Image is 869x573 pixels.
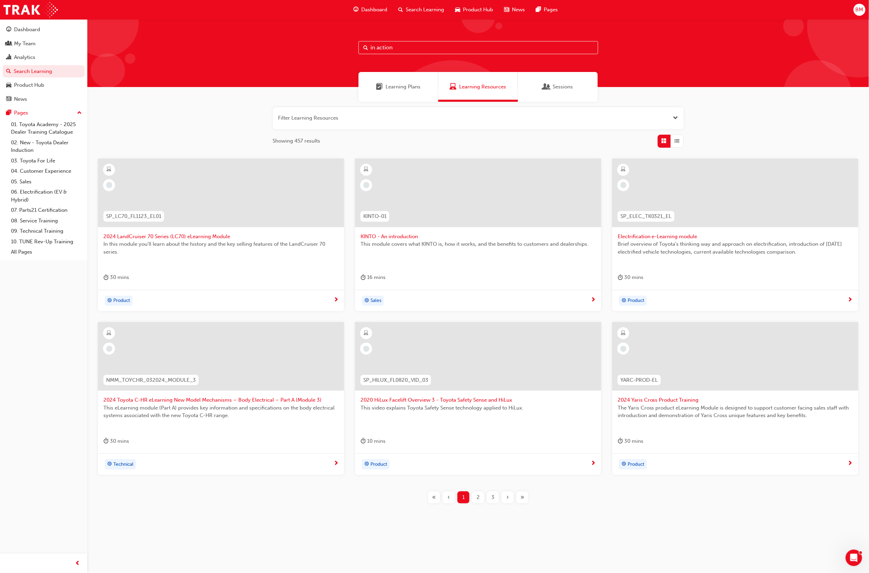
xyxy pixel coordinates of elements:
[103,396,339,404] span: 2024 Toyota C-HR eLearning New Model Mechanisms – Body Electrical – Part A (Module 3)
[3,79,85,92] a: Product Hub
[612,159,858,312] a: SP_ELEC_TK0321_ELElectrification e-Learning moduleBrief overview of Toyota’s thinking way and app...
[662,137,667,145] span: Grid
[620,376,658,384] span: YARC-PROD-EL
[361,437,366,446] span: duration-icon
[393,3,450,17] a: search-iconSearch Learning
[355,159,601,312] a: KINTO-01KINTO - An introductionThis module covers what KINTO is, how it works, and the benefits t...
[75,559,80,568] span: prev-icon
[113,297,130,305] span: Product
[399,5,403,14] span: search-icon
[848,461,853,467] span: next-icon
[3,107,85,119] button: Pages
[591,297,596,303] span: next-icon
[618,240,853,256] span: Brief overview of Toyota’s thinking way and approach on electrification, introduction of [DATE] e...
[376,83,383,91] span: Learning Plans
[8,156,85,166] a: 03. Toyota For Life
[355,322,601,475] a: SP_HILUX_FL0820_VID_032020 HiLux Facelift Overview 3 - Toyota Safety Sense and HiLuxThis video ex...
[103,240,339,256] span: In this module you'll learn about the history and the key selling features of the LandCruiser 70 ...
[106,212,161,220] span: SP_LC70_FL1123_EL01
[370,461,387,468] span: Product
[361,233,596,241] span: KINTO - An introduction
[6,54,11,61] span: chart-icon
[450,83,457,91] span: Learning Resources
[8,176,85,187] a: 05. Sales
[14,53,35,61] div: Analytics
[544,6,558,14] span: Pages
[441,491,456,503] button: Previous page
[14,81,44,89] div: Product Hub
[8,119,85,137] a: 01. Toyota Academy - 2025 Dealer Training Catalogue
[77,109,82,118] span: up-icon
[618,437,643,446] div: 30 mins
[103,233,339,241] span: 2024 LandCruiser 70 Series (LC70) eLearning Module
[618,233,853,241] span: Electrification e-Learning module
[3,2,58,17] img: Trak
[456,491,471,503] button: Page 1
[273,137,320,145] span: Showing 457 results
[363,346,369,352] span: learningRecordVerb_NONE-icon
[455,5,461,14] span: car-icon
[6,69,11,75] span: search-icon
[543,83,550,91] span: Sessions
[618,437,623,446] span: duration-icon
[856,6,864,14] span: BM
[14,40,36,48] div: My Team
[103,273,129,282] div: 30 mins
[406,6,444,14] span: Search Learning
[8,236,85,247] a: 10. TUNE Rev-Up Training
[518,72,598,102] a: SessionsSessions
[463,6,493,14] span: Product Hub
[106,346,112,352] span: learningRecordVerb_NONE-icon
[358,41,598,54] input: Search...
[531,3,564,17] a: pages-iconPages
[6,41,11,47] span: people-icon
[620,182,627,188] span: learningRecordVerb_NONE-icon
[3,22,85,107] button: DashboardMy TeamAnalyticsSearch LearningProduct HubNews
[103,437,109,446] span: duration-icon
[361,273,386,282] div: 16 mins
[363,376,428,384] span: SP_HILUX_FL0820_VID_03
[618,404,853,419] span: The Yaris Cross product eLearning Module is designed to support customer facing sales staff with ...
[612,322,858,475] a: YARC-PROD-EL2024 Yaris Cross Product TrainingThe Yaris Cross product eLearning Module is designed...
[107,460,112,469] span: target-icon
[520,493,524,501] span: »
[6,82,11,88] span: car-icon
[386,83,420,91] span: Learning Plans
[553,83,573,91] span: Sessions
[333,297,339,303] span: next-icon
[432,493,436,501] span: «
[8,166,85,176] a: 04. Customer Experience
[448,493,450,501] span: ‹
[361,273,366,282] span: duration-icon
[348,3,393,17] a: guage-iconDashboard
[364,44,368,52] span: Search
[3,37,85,50] a: My Team
[106,376,196,384] span: NMM_TOYCHR_032024_MODULE_3
[471,491,486,503] button: Page 2
[848,297,853,303] span: next-icon
[103,404,339,419] span: This eLearning module (Part A) provides key information and specifications on the body electrical...
[361,404,596,412] span: This video explains Toyota Safety Sense technology applied to HiLux.
[361,240,596,248] span: This module covers what KINTO is, how it works, and the benefits to customers and dealerships.
[459,83,506,91] span: Learning Resources
[106,182,112,188] span: learningRecordVerb_NONE-icon
[363,182,369,188] span: learningRecordVerb_NONE-icon
[3,23,85,36] a: Dashboard
[618,273,643,282] div: 30 mins
[618,273,623,282] span: duration-icon
[618,396,853,404] span: 2024 Yaris Cross Product Training
[504,5,509,14] span: news-icon
[8,247,85,257] a: All Pages
[14,109,28,117] div: Pages
[364,165,369,174] span: learningResourceType_ELEARNING-icon
[462,493,465,501] span: 1
[620,346,627,352] span: learningRecordVerb_NONE-icon
[3,51,85,64] a: Analytics
[621,296,626,305] span: target-icon
[427,491,441,503] button: First page
[621,460,626,469] span: target-icon
[6,27,11,33] span: guage-icon
[107,165,112,174] span: learningResourceType_ELEARNING-icon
